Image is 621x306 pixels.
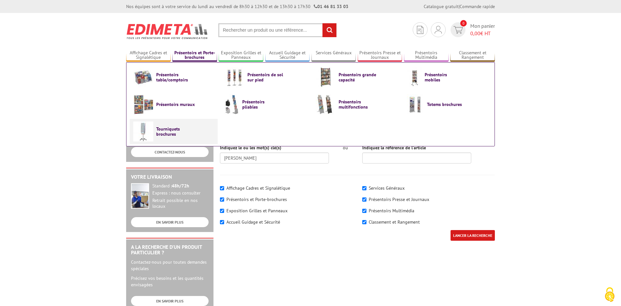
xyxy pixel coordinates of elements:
[131,174,209,180] h2: Votre livraison
[404,50,449,61] a: Présentoirs Multimédia
[224,67,305,87] a: Présentoirs de sol sur pied
[339,72,377,82] span: Présentoirs grande capacité
[226,208,288,214] label: Exposition Grilles et Panneaux
[126,19,209,43] img: Edimeta
[598,284,621,306] button: Cookies (fenêtre modale)
[172,50,217,61] a: Présentoirs et Porte-brochures
[220,197,224,202] input: Présentoirs et Porte-brochures
[316,94,336,114] img: Présentoirs multifonctions
[602,287,618,303] img: Cookies (fenêtre modale)
[133,94,214,114] a: Présentoirs muraux
[224,67,245,87] img: Présentoirs de sol sur pied
[460,20,467,26] span: 0
[152,190,209,196] div: Express : nous consulter
[131,183,149,209] img: widget-livraison.jpg
[424,3,495,10] div: |
[316,67,397,87] a: Présentoirs grande capacité
[156,72,195,82] span: Présentoirs table/comptoirs
[339,99,377,110] span: Présentoirs multifonctions
[407,94,488,114] a: Totems brochures
[316,94,397,114] a: Présentoirs multifonctions
[131,259,209,272] p: Contactez-nous pour toutes demandes spéciales
[407,94,424,114] img: Totems brochures
[424,4,459,9] a: Catalogue gratuit
[470,30,495,37] span: € HT
[311,50,356,61] a: Services Généraux
[133,121,153,142] img: Tourniquets brochures
[220,220,224,224] input: Accueil Guidage et Sécurité
[218,23,337,37] input: Rechercher un produit ou une référence...
[220,144,281,151] label: Indiquez le ou les mot(s) clé(s)
[369,196,429,202] label: Présentoirs Presse et Journaux
[425,72,463,82] span: Présentoirs mobiles
[435,26,442,34] img: devis rapide
[362,186,366,190] input: Services Généraux
[226,219,280,225] label: Accueil Guidage et Sécurité
[156,126,195,137] span: Tourniquets brochures
[133,67,214,87] a: Présentoirs table/comptoirs
[316,67,336,87] img: Présentoirs grande capacité
[449,22,495,37] a: devis rapide 0 Mon panier 0,00€ HT
[126,50,171,61] a: Affichage Cadres et Signalétique
[450,50,495,61] a: Classement et Rangement
[369,219,420,225] label: Classement et Rangement
[369,185,405,191] label: Services Généraux
[362,197,366,202] input: Présentoirs Presse et Journaux
[362,209,366,213] input: Présentoirs Multimédia
[152,183,209,189] div: Standard :
[156,102,195,107] span: Présentoirs muraux
[126,3,348,10] div: Nos équipes sont à votre service du lundi au vendredi de 8h30 à 12h30 et de 13h30 à 17h30
[314,4,348,9] strong: 01 46 81 33 03
[247,72,286,82] span: Présentoirs de sol sur pied
[131,147,209,157] a: CONTACTEZ-NOUS
[369,208,414,214] label: Présentoirs Multimédia
[172,183,189,189] strong: 48h/72h
[427,102,466,107] span: Totems brochures
[407,67,422,87] img: Présentoirs mobiles
[133,67,153,87] img: Présentoirs table/comptoirs
[226,196,287,202] label: Présentoirs et Porte-brochures
[131,244,209,256] h2: A la recherche d'un produit particulier ?
[362,220,366,224] input: Classement et Rangement
[460,4,495,9] a: Commande rapide
[224,94,305,114] a: Présentoirs pliables
[358,50,402,61] a: Présentoirs Presse et Journaux
[220,209,224,213] input: Exposition Grilles et Panneaux
[131,217,209,227] a: EN SAVOIR PLUS
[220,186,224,190] input: Affichage Cadres et Signalétique
[226,185,290,191] label: Affichage Cadres et Signalétique
[451,230,495,241] input: LANCER LA RECHERCHE
[242,99,281,110] span: Présentoirs pliables
[133,94,153,114] img: Présentoirs muraux
[417,26,423,34] img: devis rapide
[322,23,336,37] input: rechercher
[224,94,239,114] img: Présentoirs pliables
[339,144,353,151] div: ou
[470,22,495,37] span: Mon panier
[407,67,488,87] a: Présentoirs mobiles
[453,26,463,34] img: devis rapide
[219,50,263,61] a: Exposition Grilles et Panneaux
[265,50,310,61] a: Accueil Guidage et Sécurité
[133,121,214,142] a: Tourniquets brochures
[131,275,209,288] p: Précisez vos besoins et les quantités envisagées
[362,144,426,151] label: Indiquez la référence de l'article
[131,296,209,306] a: EN SAVOIR PLUS
[152,198,209,209] div: Retrait possible en nos locaux
[470,30,480,37] span: 0,00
